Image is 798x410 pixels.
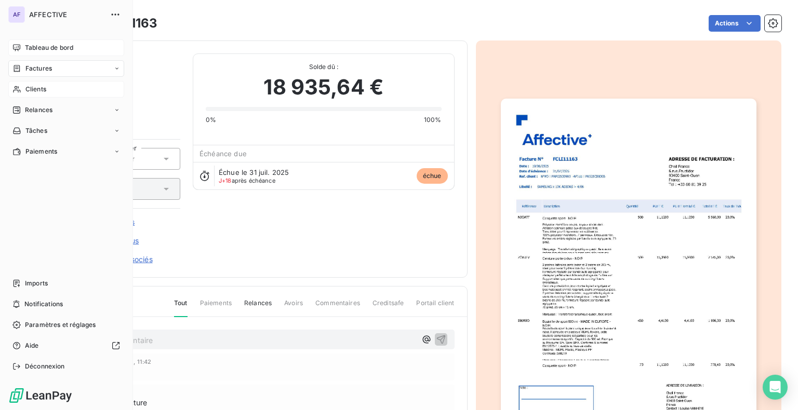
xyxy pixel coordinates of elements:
[219,177,275,184] span: après échéance
[25,126,47,135] span: Tâches
[219,177,232,184] span: J+18
[8,39,124,56] a: Tableau de bord
[200,298,232,316] span: Paiements
[8,143,124,160] a: Paiements
[416,298,454,316] span: Portail client
[174,298,188,317] span: Tout
[219,168,289,176] span: Échue le 31 juil. 2025
[8,60,124,77] a: Factures
[24,299,63,309] span: Notifications
[25,85,46,94] span: Clients
[25,320,96,330] span: Paramètres et réglages
[199,149,247,158] span: Échéance due
[373,298,404,316] span: Creditsafe
[8,102,124,118] a: Relances
[709,15,761,32] button: Actions
[25,341,39,350] span: Aide
[8,317,124,333] a: Paramètres et réglages
[8,275,124,292] a: Imports
[25,105,52,115] span: Relances
[763,375,788,400] div: Open Intercom Messenger
[206,115,216,125] span: 0%
[417,168,448,184] span: échue
[29,10,104,19] span: AFFECTIVE
[25,147,57,156] span: Paiements
[244,298,272,316] span: Relances
[8,122,124,139] a: Tâches
[284,298,303,316] span: Avoirs
[424,115,442,125] span: 100%
[25,64,52,73] span: Factures
[263,72,383,103] span: 18 935,64 €
[25,43,73,52] span: Tableau de bord
[8,81,124,98] a: Clients
[8,387,73,404] img: Logo LeanPay
[25,362,65,371] span: Déconnexion
[315,298,360,316] span: Commentaires
[8,337,124,354] a: Aide
[206,62,441,72] span: Solde dû :
[8,6,25,23] div: AF
[25,279,48,288] span: Imports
